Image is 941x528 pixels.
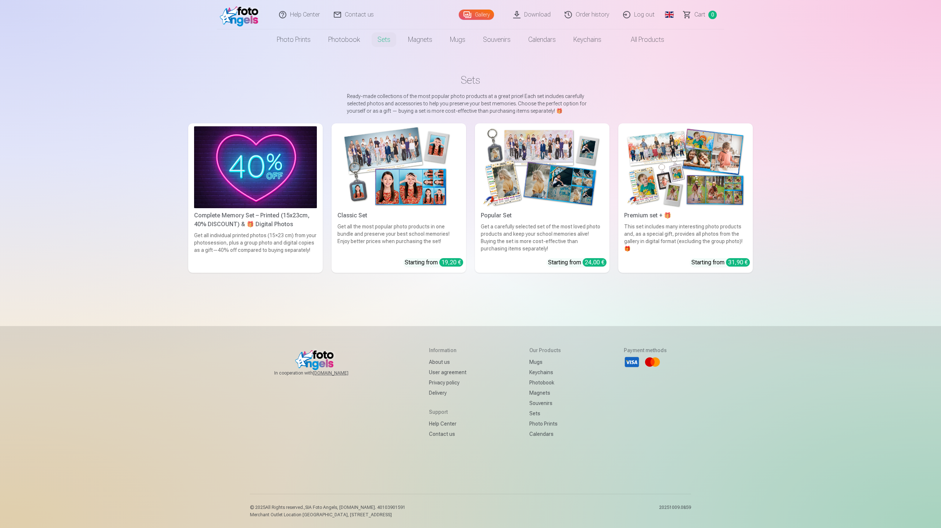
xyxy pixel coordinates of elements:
a: Photobook [319,29,369,50]
div: Get all individual printed photos (15×23 cm) from your photosession, plus a group photo and digit... [191,232,320,270]
div: Get all the most popular photo products in one bundle and preserve your best school memories! Enj... [334,223,463,252]
p: Ready-made collections of the most popular photo products at a great price! Each set includes car... [347,93,594,115]
a: Premium set + 🎁 Premium set + 🎁This set includes many interesting photo products and, as a specia... [618,123,753,273]
li: Mastercard [644,354,661,370]
div: Premium set + 🎁 [621,211,750,220]
p: 20251009.0859 [659,505,691,518]
span: Сart [694,10,705,19]
p: Merchant Outlet Location [GEOGRAPHIC_DATA], [STREET_ADDRESS] [250,512,405,518]
a: Sets [529,408,561,419]
a: Calendars [519,29,565,50]
span: SIA Foto Angels, [DOMAIN_NAME]. 40103901591 [305,505,405,510]
a: Complete Memory Set – Printed (15x23cm, 40% DISCOUNT) & 🎁 Digital PhotosComplete Memory Set – Pri... [188,123,323,273]
img: Complete Memory Set – Printed (15x23cm, 40% DISCOUNT) & 🎁 Digital Photos [194,126,317,208]
a: Calendars [529,429,561,439]
a: Sets [369,29,399,50]
a: Delivery [429,388,466,398]
span: 0 [708,11,717,19]
div: Starting from [548,258,607,267]
div: This set includes many interesting photo products and, as a special gift, provides all photos fro... [621,223,750,252]
a: Keychains [565,29,610,50]
div: Starting from [405,258,463,267]
a: Photo prints [529,419,561,429]
a: All products [610,29,673,50]
div: 24,00 € [583,258,607,267]
div: Classic Set [334,211,463,220]
a: Mugs [529,357,561,367]
div: Starting from [691,258,750,267]
h5: Information [429,347,466,354]
div: Complete Memory Set – Printed (15x23cm, 40% DISCOUNT) & 🎁 Digital Photos [191,211,320,229]
img: Classic Set [337,126,460,208]
a: [DOMAIN_NAME] [313,370,366,376]
a: About us [429,357,466,367]
div: 31,90 € [726,258,750,267]
h5: Payment methods [624,347,667,354]
div: Popular Set [478,211,607,220]
img: /fa1 [220,3,262,26]
a: User agreement [429,367,466,377]
a: Privacy policy [429,377,466,388]
a: Magnets [529,388,561,398]
a: Help Center [429,419,466,429]
a: Magnets [399,29,441,50]
a: Classic SetClassic SetGet all the most popular photo products in one bundle and preserve your bes... [332,123,466,273]
span: In cooperation with [274,370,366,376]
a: Keychains [529,367,561,377]
a: Gallery [459,10,494,20]
h5: Support [429,408,466,416]
div: 19,20 € [439,258,463,267]
a: Souvenirs [474,29,519,50]
a: Photobook [529,377,561,388]
img: Premium set + 🎁 [624,126,747,208]
h1: Sets [194,73,747,87]
a: Photo prints [268,29,319,50]
h5: Our products [529,347,561,354]
a: Souvenirs [529,398,561,408]
a: Mugs [441,29,474,50]
a: Contact us [429,429,466,439]
a: Popular SetPopular SetGet a carefully selected set of the most loved photo products and keep your... [475,123,609,273]
li: Visa [624,354,640,370]
p: © 2025 All Rights reserved. , [250,505,405,510]
img: Popular Set [481,126,604,208]
div: Get a carefully selected set of the most loved photo products and keep your school memories alive... [478,223,607,252]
